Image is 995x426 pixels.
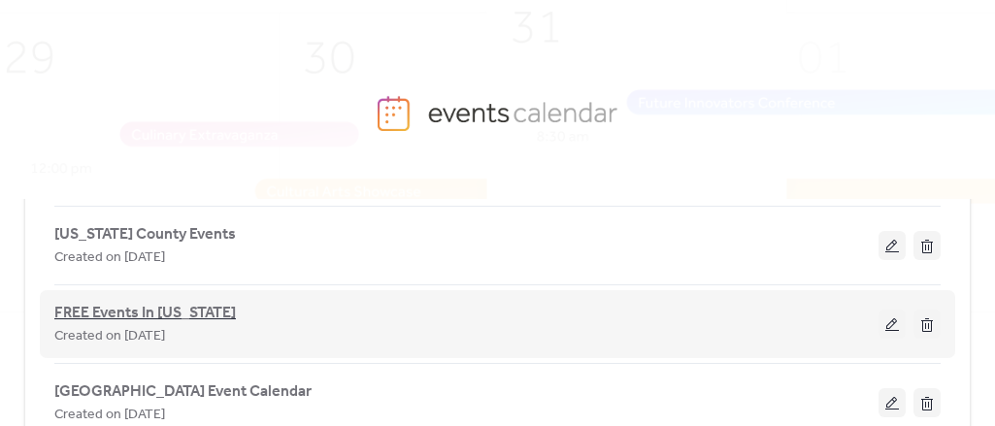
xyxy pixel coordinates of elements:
span: Created on [DATE] [54,325,165,348]
span: [US_STATE] County Events [54,223,236,246]
a: [US_STATE] County Events [54,229,236,240]
span: [GEOGRAPHIC_DATA] Event Calendar [54,380,312,404]
a: FREE Events In [US_STATE] [54,308,236,319]
span: Created on [DATE] [54,246,165,270]
span: FREE Events In [US_STATE] [54,302,236,325]
a: [GEOGRAPHIC_DATA] Event Calendar [54,386,312,397]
